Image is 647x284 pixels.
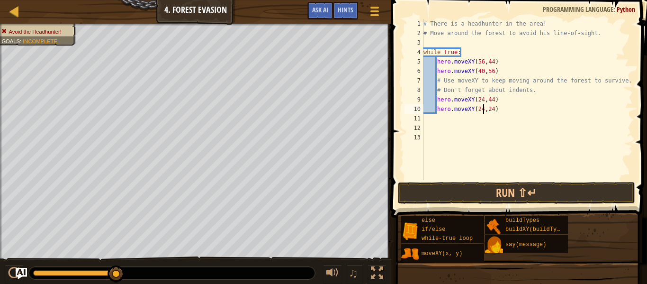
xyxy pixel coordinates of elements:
span: : [20,38,23,44]
li: Avoid the Headhunter! [1,28,71,36]
button: Run ⇧↵ [398,182,635,204]
span: moveXY(x, y) [422,250,462,257]
img: portrait.png [401,245,419,263]
span: Avoid the Headhunter! [9,28,62,35]
span: Hints [338,5,353,14]
div: 11 [404,114,423,123]
img: portrait.png [401,222,419,240]
button: Ctrl + P: Play [5,265,24,284]
span: ♫ [349,266,358,280]
div: 3 [404,38,423,47]
span: if/else [422,226,445,233]
span: buildXY(buildType, x, y) [505,226,587,233]
button: Ask AI [307,2,333,19]
span: else [422,217,435,224]
span: Ask AI [312,5,328,14]
span: while-true loop [422,235,473,242]
span: Programming language [543,5,613,14]
button: ♫ [347,265,363,284]
span: buildTypes [505,217,539,224]
span: : [613,5,617,14]
span: Python [617,5,635,14]
div: 13 [404,133,423,142]
img: portrait.png [485,236,503,254]
div: 2 [404,28,423,38]
div: 7 [404,76,423,85]
button: Ask AI [16,268,27,279]
span: Goals [1,38,20,44]
div: 1 [404,19,423,28]
span: say(message) [505,241,546,248]
button: Adjust volume [323,265,342,284]
div: 9 [404,95,423,104]
div: 10 [404,104,423,114]
button: Show game menu [363,2,386,24]
img: portrait.png [485,217,503,235]
div: 8 [404,85,423,95]
div: 4 [404,47,423,57]
button: Toggle fullscreen [368,265,386,284]
div: 5 [404,57,423,66]
div: 6 [404,66,423,76]
div: 12 [404,123,423,133]
span: Incomplete [23,38,57,44]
